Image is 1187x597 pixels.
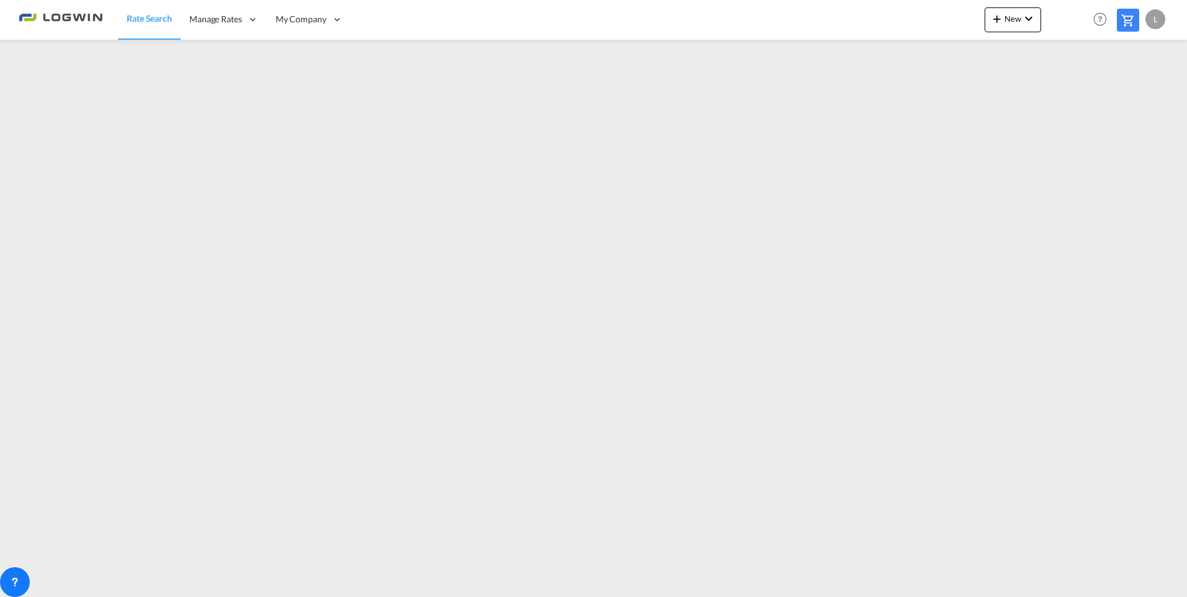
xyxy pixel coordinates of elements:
[985,7,1041,32] button: icon-plus 400-fgNewicon-chevron-down
[276,13,327,25] span: My Company
[1021,11,1036,26] md-icon: icon-chevron-down
[19,6,102,34] img: 2761ae10d95411efa20a1f5e0282d2d7.png
[1090,9,1117,31] div: Help
[1145,9,1165,29] div: L
[1090,9,1111,30] span: Help
[990,11,1004,26] md-icon: icon-plus 400-fg
[189,13,242,25] span: Manage Rates
[9,532,53,578] iframe: Chat
[127,13,172,24] span: Rate Search
[990,14,1036,24] span: New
